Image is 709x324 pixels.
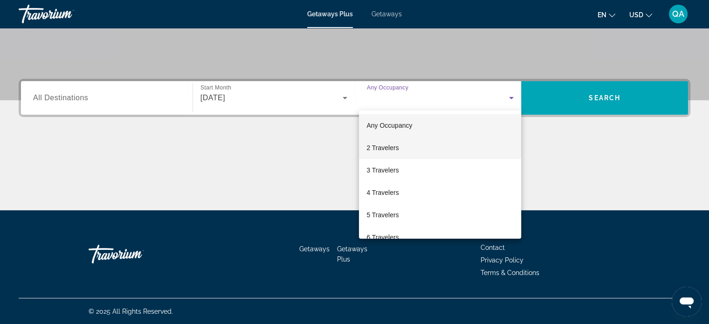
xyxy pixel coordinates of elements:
[672,287,702,317] iframe: Button to launch messaging window
[366,142,399,153] span: 2 Travelers
[366,232,399,243] span: 6 Travelers
[366,165,399,176] span: 3 Travelers
[366,122,412,129] span: Any Occupancy
[366,187,399,198] span: 4 Travelers
[366,209,399,221] span: 5 Travelers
